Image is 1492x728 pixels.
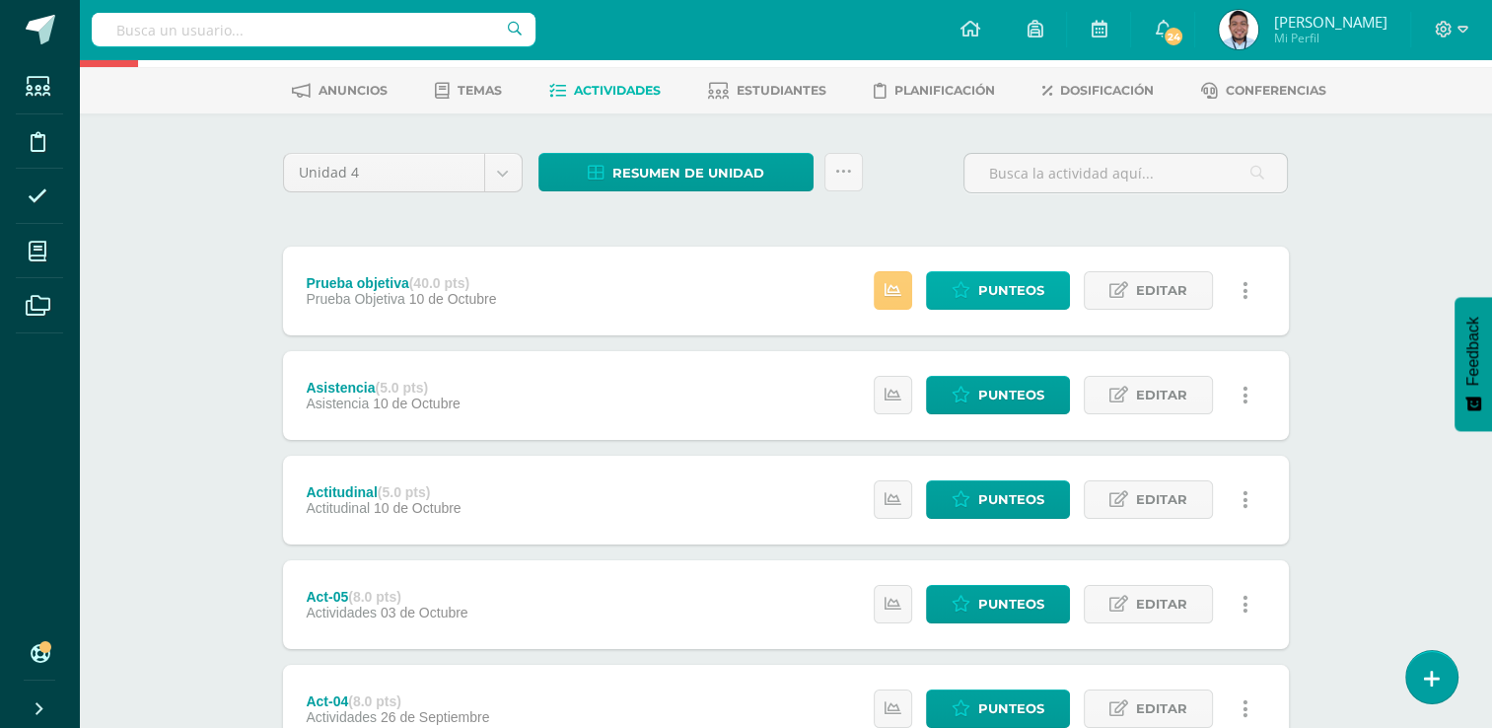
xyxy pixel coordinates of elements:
a: Punteos [926,376,1070,414]
span: Resumen de unidad [612,155,764,191]
a: Actividades [549,75,661,107]
span: Editar [1136,691,1187,727]
strong: (8.0 pts) [348,693,401,709]
span: Punteos [978,377,1044,413]
a: Punteos [926,271,1070,310]
span: Actividades [306,605,377,620]
span: Actividades [306,709,377,725]
span: 03 de Octubre [381,605,468,620]
span: Asistencia [306,396,369,411]
span: Conferencias [1226,83,1326,98]
div: Prueba objetiva [306,275,496,291]
div: Act-04 [306,693,489,709]
span: Editar [1136,377,1187,413]
input: Busca la actividad aquí... [964,154,1287,192]
span: Dosificación [1060,83,1154,98]
span: [PERSON_NAME] [1273,12,1386,32]
span: Punteos [978,586,1044,622]
a: Punteos [926,585,1070,623]
span: Punteos [978,481,1044,518]
div: Act-05 [306,589,467,605]
span: Punteos [978,691,1044,727]
span: Editar [1136,272,1187,309]
input: Busca un usuario... [92,13,535,46]
a: Dosificación [1042,75,1154,107]
strong: (5.0 pts) [378,484,431,500]
span: Editar [1136,586,1187,622]
span: Planificación [894,83,995,98]
a: Conferencias [1201,75,1326,107]
span: Punteos [978,272,1044,309]
span: Editar [1136,481,1187,518]
span: Unidad 4 [299,154,469,191]
span: Prueba Objetiva [306,291,404,307]
strong: (8.0 pts) [348,589,401,605]
span: 10 de Octubre [409,291,497,307]
a: Punteos [926,690,1070,728]
span: Estudiantes [737,83,826,98]
span: Temas [458,83,502,98]
strong: (5.0 pts) [375,380,428,396]
span: 26 de Septiembre [381,709,490,725]
span: Actividades [574,83,661,98]
a: Temas [435,75,502,107]
span: Actitudinal [306,500,370,516]
span: 10 de Octubre [374,500,462,516]
a: Punteos [926,480,1070,519]
a: Anuncios [292,75,388,107]
a: Estudiantes [708,75,826,107]
a: Unidad 4 [284,154,522,191]
span: Feedback [1464,317,1482,386]
span: Mi Perfil [1273,30,1386,46]
span: Anuncios [319,83,388,98]
strong: (40.0 pts) [409,275,469,291]
div: Actitudinal [306,484,461,500]
span: 24 [1163,26,1184,47]
a: Planificación [874,75,995,107]
button: Feedback - Mostrar encuesta [1455,297,1492,431]
div: Asistencia [306,380,460,396]
a: Resumen de unidad [538,153,814,191]
img: fb9320b3a1c1aec69a1a791d2da3566a.png [1219,10,1258,49]
span: 10 de Octubre [373,396,461,411]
